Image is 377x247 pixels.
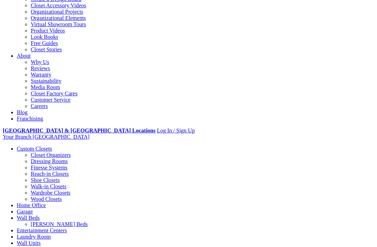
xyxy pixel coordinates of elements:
a: Laundry Room [17,234,51,240]
a: Closet Factory Cares [31,90,77,96]
a: Warranty [31,72,51,78]
a: Closet Accessory Videos [31,2,86,8]
a: Reviews [31,65,50,71]
a: Closet Stories [31,46,62,52]
a: [PERSON_NAME] Beds [31,221,88,227]
a: Franchising [17,116,43,122]
a: Garage [17,209,33,215]
a: Product Videos [31,28,65,34]
a: Your Branch [GEOGRAPHIC_DATA] [3,134,90,140]
a: Walk-in Closets [31,183,66,189]
a: Log In / Sign Up [157,128,194,133]
a: Look Books [31,34,58,40]
span: Your Branch [3,134,31,140]
a: Organizational Elements [31,15,86,21]
a: Dressing Rooms [31,158,68,164]
a: Customer Service [31,97,71,103]
a: Careers [31,103,48,109]
a: Reach-in Closets [31,171,69,177]
a: Wardrobe Closets [31,190,71,196]
a: Why Us [31,59,49,65]
a: Custom Closets [17,146,52,152]
a: Blog [17,109,28,115]
a: Wall Units [17,240,40,246]
a: Media Room [31,84,60,90]
a: Wood Closets [31,196,62,202]
a: About [17,53,31,59]
a: Free Guides [31,40,58,46]
a: [GEOGRAPHIC_DATA] & [GEOGRAPHIC_DATA] Locations [3,128,155,133]
a: Shoe Closets [31,177,60,183]
span: [GEOGRAPHIC_DATA] [32,134,89,140]
a: Finesse Systems [31,165,67,170]
a: Virtual Showroom Tours [31,21,86,27]
a: Organizational Projects [31,9,83,15]
a: Entertainment Centers [17,227,67,233]
a: Sustainability [31,78,61,84]
a: Closet Organizers [31,152,71,158]
a: Wall Beds [17,215,40,221]
a: Home Office [17,202,46,208]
